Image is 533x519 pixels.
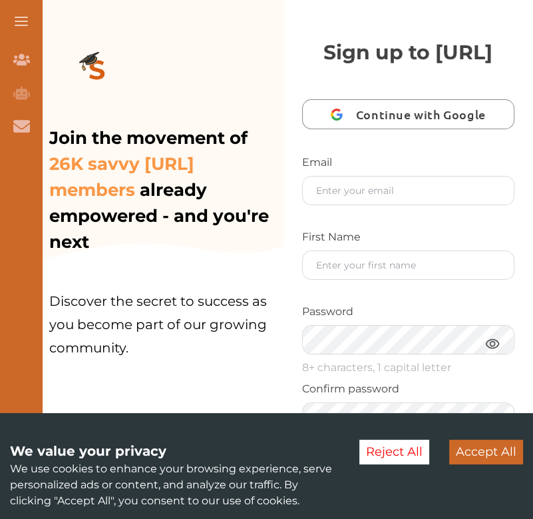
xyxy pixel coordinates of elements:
img: eye.3286bcf0.webp [484,335,500,352]
p: 8+ characters, 1 capital letter [302,360,515,376]
input: Enter your email [303,177,514,205]
span: Continue with Google [356,99,492,130]
button: Accept cookies [449,440,523,464]
span: We value your privacy [10,443,166,459]
p: First Name [302,229,515,245]
div: We use cookies to enhance your browsing experience, serve personalized ads or content, and analyz... [10,441,339,509]
p: Password [302,304,515,320]
p: Confirm password [302,381,515,397]
input: Enter your first name [303,251,514,279]
button: Decline cookies [359,440,429,464]
p: Join the movement of already empowered - and you're next [49,125,281,255]
p: Email [302,155,515,171]
p: Discover the secret to success as you become part of our growing community. [49,268,283,381]
img: logo [49,24,145,120]
span: 26K savvy [URL] members [49,153,194,201]
button: Continue with Google [302,99,515,129]
img: eye.3286bcf0.webp [484,412,500,429]
p: Sign up to [URL] [302,37,515,67]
